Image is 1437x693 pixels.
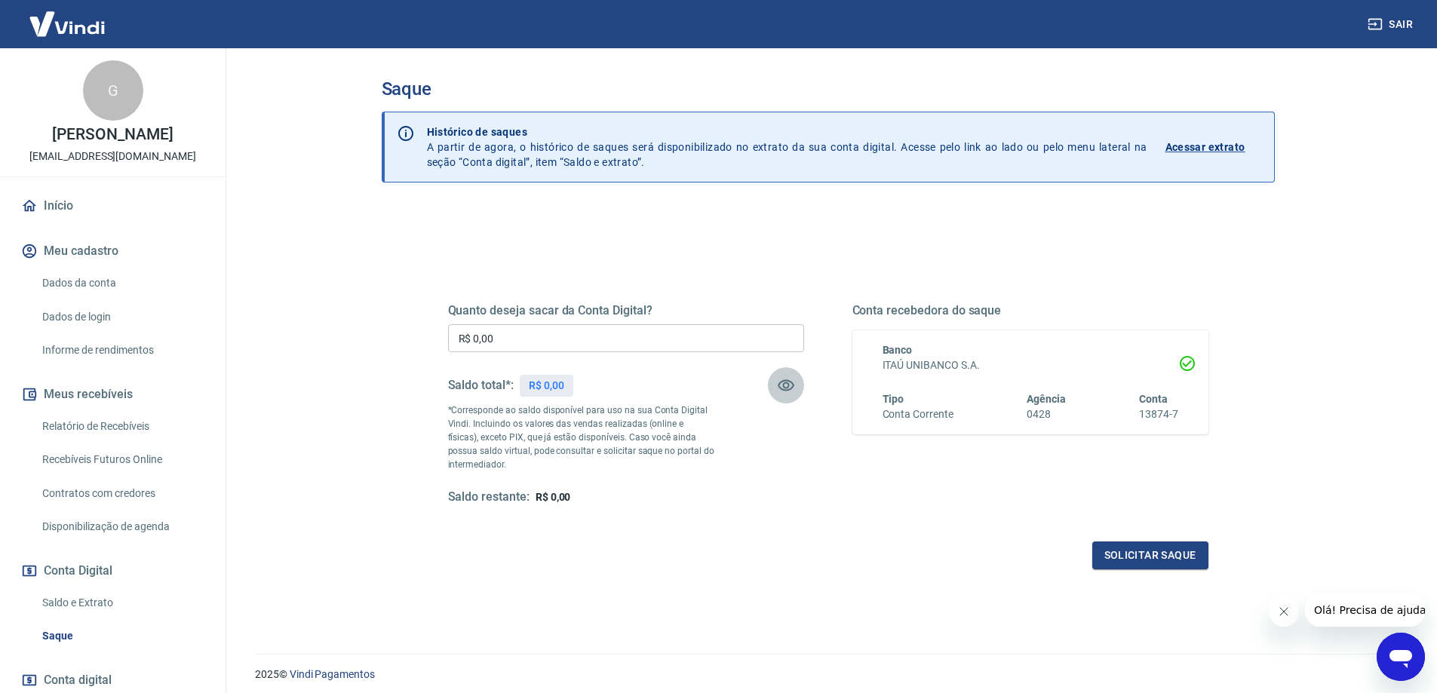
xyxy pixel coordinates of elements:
p: A partir de agora, o histórico de saques será disponibilizado no extrato da sua conta digital. Ac... [427,124,1147,170]
h6: 13874-7 [1139,406,1178,422]
button: Meus recebíveis [18,378,207,411]
a: Saque [36,621,207,652]
span: Conta digital [44,670,112,691]
a: Recebíveis Futuros Online [36,444,207,475]
button: Conta Digital [18,554,207,587]
h5: Saldo total*: [448,378,514,393]
iframe: Fechar mensagem [1269,596,1299,627]
p: Acessar extrato [1165,140,1245,155]
img: Vindi [18,1,116,47]
p: *Corresponde ao saldo disponível para uso na sua Conta Digital Vindi. Incluindo os valores das ve... [448,403,715,471]
p: Histórico de saques [427,124,1147,140]
span: Conta [1139,393,1168,405]
a: Acessar extrato [1165,124,1262,170]
a: Saldo e Extrato [36,587,207,618]
button: Sair [1365,11,1419,38]
p: R$ 0,00 [529,378,564,394]
a: Início [18,189,207,222]
a: Contratos com credores [36,478,207,509]
iframe: Mensagem da empresa [1305,593,1425,627]
p: [PERSON_NAME] [52,127,173,143]
div: G [83,60,143,121]
a: Informe de rendimentos [36,335,207,366]
span: Agência [1027,393,1066,405]
span: Tipo [883,393,904,405]
h5: Quanto deseja sacar da Conta Digital? [448,303,804,318]
p: [EMAIL_ADDRESS][DOMAIN_NAME] [29,149,196,164]
button: Solicitar saque [1092,541,1208,569]
a: Dados de login [36,302,207,333]
h6: 0428 [1027,406,1066,422]
h6: Conta Corrente [883,406,953,422]
h6: ITAÚ UNIBANCO S.A. [883,357,1178,373]
h5: Conta recebedora do saque [852,303,1208,318]
a: Dados da conta [36,268,207,299]
a: Disponibilização de agenda [36,511,207,542]
p: 2025 © [255,667,1401,682]
iframe: Botão para abrir a janela de mensagens [1377,633,1425,681]
button: Meu cadastro [18,235,207,268]
span: Banco [883,344,913,356]
span: R$ 0,00 [536,491,571,503]
span: Olá! Precisa de ajuda? [9,11,127,23]
a: Vindi Pagamentos [290,668,375,680]
h5: Saldo restante: [448,489,530,505]
h3: Saque [382,78,1275,100]
a: Relatório de Recebíveis [36,411,207,442]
